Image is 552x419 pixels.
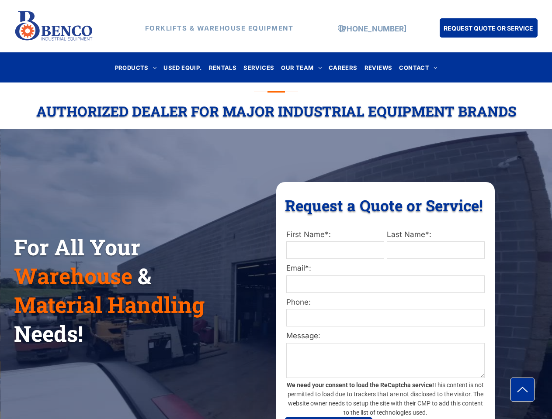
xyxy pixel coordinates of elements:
strong: FORKLIFTS & WAREHOUSE EQUIPMENT [145,24,294,32]
span: REQUEST QUOTE OR SERVICE [444,20,533,36]
label: Email*: [286,263,485,274]
span: Material Handling [14,290,205,319]
label: Message: [286,330,485,342]
span: This content is not permitted to load due to trackers that are not disclosed to the visitor. The ... [288,381,484,416]
span: Request a Quote or Service! [285,195,483,215]
span: & [138,261,151,290]
a: REVIEWS [361,62,396,73]
a: CAREERS [325,62,361,73]
span: For All Your [14,233,140,261]
a: OUR TEAM [278,62,325,73]
a: USED EQUIP. [160,62,205,73]
a: [PHONE_NUMBER] [339,24,406,33]
label: First Name*: [286,229,384,240]
label: Last Name*: [387,229,485,240]
span: Authorized Dealer For Major Industrial Equipment Brands [36,102,516,120]
strong: We need your consent to load the ReCaptcha service! [287,381,434,388]
a: CONTACT [396,62,441,73]
label: Phone: [286,297,485,308]
span: Warehouse [14,261,132,290]
a: SERVICES [240,62,278,73]
span: Needs! [14,319,83,348]
a: REQUEST QUOTE OR SERVICE [440,18,538,38]
a: RENTALS [205,62,240,73]
a: PRODUCTS [111,62,160,73]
